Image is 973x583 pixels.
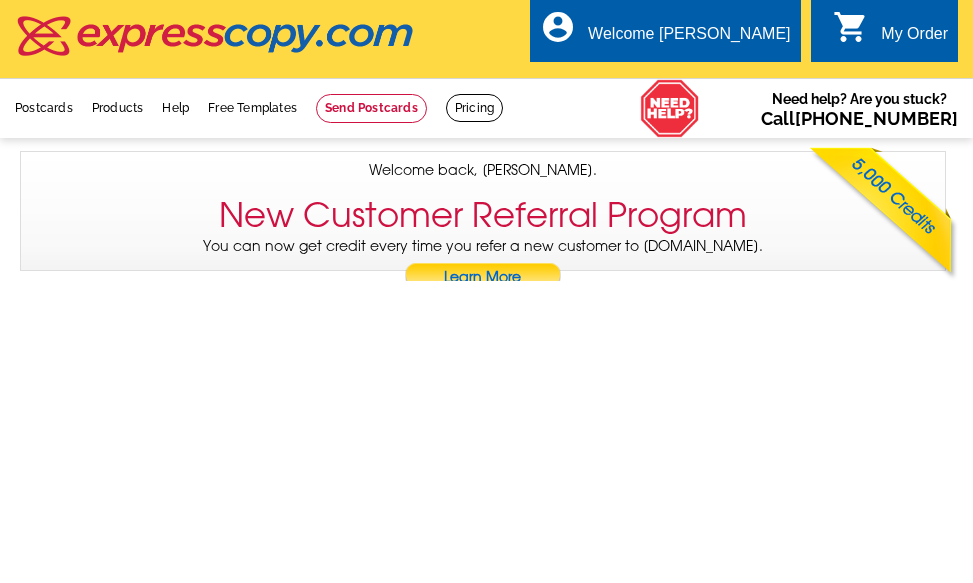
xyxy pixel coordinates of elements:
a: [PHONE_NUMBER] [795,108,958,129]
a: Postcards [15,101,73,115]
span: Welcome back, [PERSON_NAME]. [369,160,597,181]
i: account_circle [540,9,576,45]
div: My Order [881,25,948,53]
img: help [640,79,700,138]
a: shopping_cart My Order [833,22,948,47]
i: shopping_cart [833,9,869,45]
a: Learn More [404,263,562,293]
p: You can now get credit every time you refer a new customer to [DOMAIN_NAME]. [21,236,945,293]
a: Help [162,101,189,115]
div: Welcome [PERSON_NAME] [588,25,790,53]
a: Products [92,101,144,115]
span: Need help? Are you stuck? [761,89,958,129]
h3: New Customer Referral Program [219,195,747,236]
span: Call [761,108,958,129]
a: Free Templates [208,101,297,115]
